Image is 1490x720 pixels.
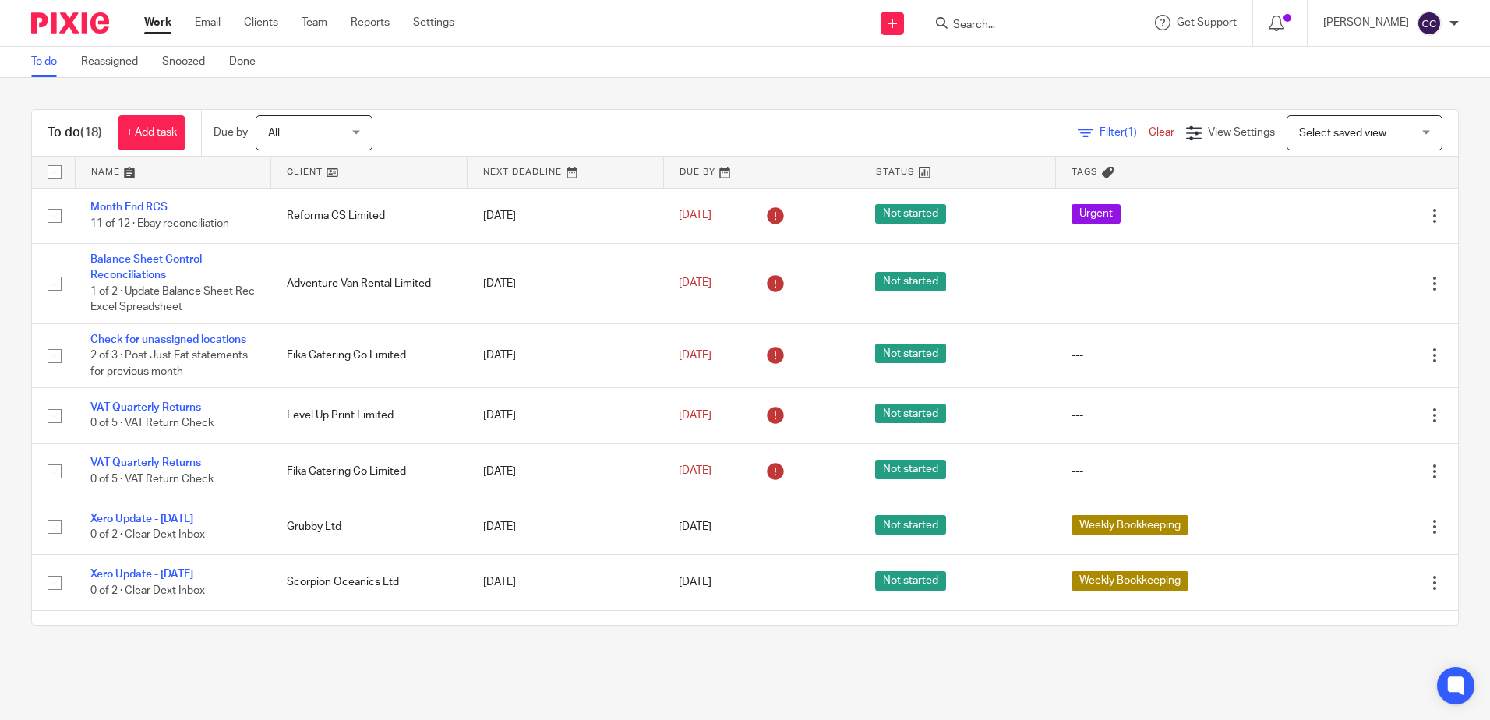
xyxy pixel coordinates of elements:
span: 0 of 2 · Clear Dext Inbox [90,529,205,540]
span: 11 of 12 · Ebay reconciliation [90,218,229,229]
span: Urgent [1072,204,1121,224]
span: Not started [875,460,946,479]
td: Fika Catering Co Limited [271,323,468,387]
span: Not started [875,204,946,224]
a: Check for unassigned locations [90,334,246,345]
span: [DATE] [679,521,711,532]
span: Filter [1100,127,1149,138]
span: 0 of 5 · VAT Return Check [90,418,214,429]
div: --- [1072,408,1246,423]
td: Level Up Print Limited [271,388,468,443]
span: [DATE] [679,577,711,588]
span: [DATE] [679,350,711,361]
a: Reports [351,15,390,30]
span: Get Support [1177,17,1237,28]
span: 0 of 5 · VAT Return Check [90,474,214,485]
td: [DATE] [468,323,664,387]
span: [DATE] [679,210,711,221]
a: Done [229,47,267,77]
a: Reassigned [81,47,150,77]
td: Grubby Ltd [271,499,468,555]
a: Snoozed [162,47,217,77]
span: [DATE] [679,466,711,477]
img: svg%3E [1417,11,1442,36]
a: Work [144,15,171,30]
span: (1) [1125,127,1137,138]
a: Xero Update - [DATE] [90,569,193,580]
td: Scorpion Oceanics Ltd [271,555,468,610]
a: Balance Sheet Control Reconciliations [90,254,202,281]
span: (18) [80,126,102,139]
span: View Settings [1208,127,1275,138]
td: [DATE] [468,243,664,323]
span: Weekly Bookkeeping [1072,571,1188,591]
td: Reforma CS Limited [271,188,468,243]
div: --- [1072,276,1246,291]
div: --- [1072,348,1246,363]
input: Search [952,19,1092,33]
a: Clients [244,15,278,30]
a: VAT Quarterly Returns [90,457,201,468]
span: [DATE] [679,410,711,421]
p: Due by [214,125,248,140]
a: + Add task [118,115,185,150]
a: VAT Quarterly Returns [90,402,201,413]
td: Adventure Van Rental Limited [271,243,468,323]
span: All [268,128,280,139]
span: Not started [875,515,946,535]
td: Adventure Van Rental Limited [271,610,468,665]
span: 2 of 3 · Post Just Eat statements for previous month [90,350,248,377]
td: [DATE] [468,555,664,610]
a: Clear [1149,127,1174,138]
span: Weekly Bookkeeping [1072,515,1188,535]
td: [DATE] [468,388,664,443]
span: Not started [875,272,946,291]
div: --- [1072,464,1246,479]
td: [DATE] [468,610,664,665]
td: [DATE] [468,499,664,555]
span: Not started [875,404,946,423]
span: Not started [875,571,946,591]
a: Xero Update - [DATE] [90,514,193,524]
a: Email [195,15,221,30]
td: [DATE] [468,188,664,243]
span: Select saved view [1299,128,1386,139]
span: Tags [1072,168,1098,176]
span: 0 of 2 · Clear Dext Inbox [90,585,205,596]
p: [PERSON_NAME] [1323,15,1409,30]
a: Settings [413,15,454,30]
a: To do [31,47,69,77]
h1: To do [48,125,102,141]
img: Pixie [31,12,109,34]
a: Month End RCS [90,202,168,213]
span: [DATE] [679,278,711,289]
span: 1 of 2 · Update Balance Sheet Rec Excel Spreadsheet [90,286,255,313]
a: Team [302,15,327,30]
td: Fika Catering Co Limited [271,443,468,499]
span: Not started [875,344,946,363]
td: [DATE] [468,443,664,499]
